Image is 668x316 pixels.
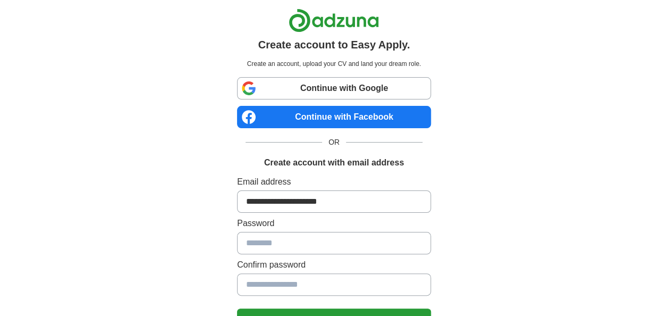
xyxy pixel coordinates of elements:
a: Continue with Facebook [237,106,431,128]
h1: Create account to Easy Apply. [258,37,410,53]
label: Password [237,217,431,230]
h1: Create account with email address [264,156,404,169]
p: Create an account, upload your CV and land your dream role. [239,59,429,69]
label: Email address [237,176,431,188]
label: Confirm password [237,259,431,271]
img: Adzuna logo [289,9,379,32]
span: OR [322,137,346,148]
a: Continue with Google [237,77,431,99]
